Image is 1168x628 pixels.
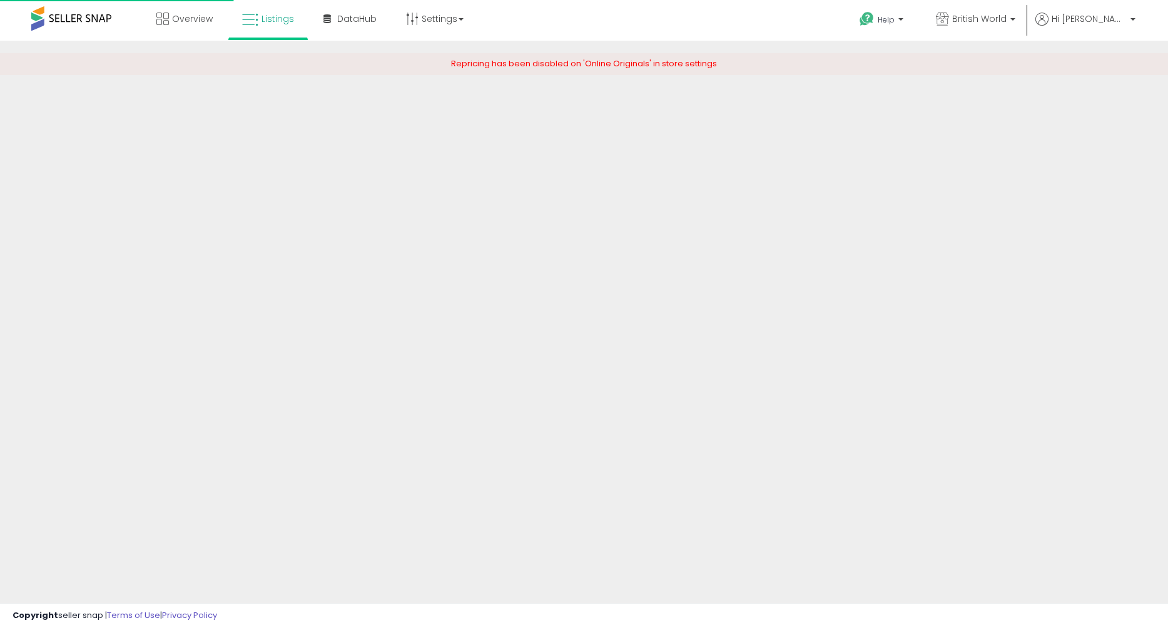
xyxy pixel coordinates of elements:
[451,58,717,69] span: Repricing has been disabled on 'Online Originals' in store settings
[1052,13,1127,25] span: Hi [PERSON_NAME]
[859,11,875,27] i: Get Help
[262,13,294,25] span: Listings
[337,13,377,25] span: DataHub
[952,13,1007,25] span: British World
[878,14,895,25] span: Help
[850,2,916,41] a: Help
[1035,13,1135,41] a: Hi [PERSON_NAME]
[172,13,213,25] span: Overview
